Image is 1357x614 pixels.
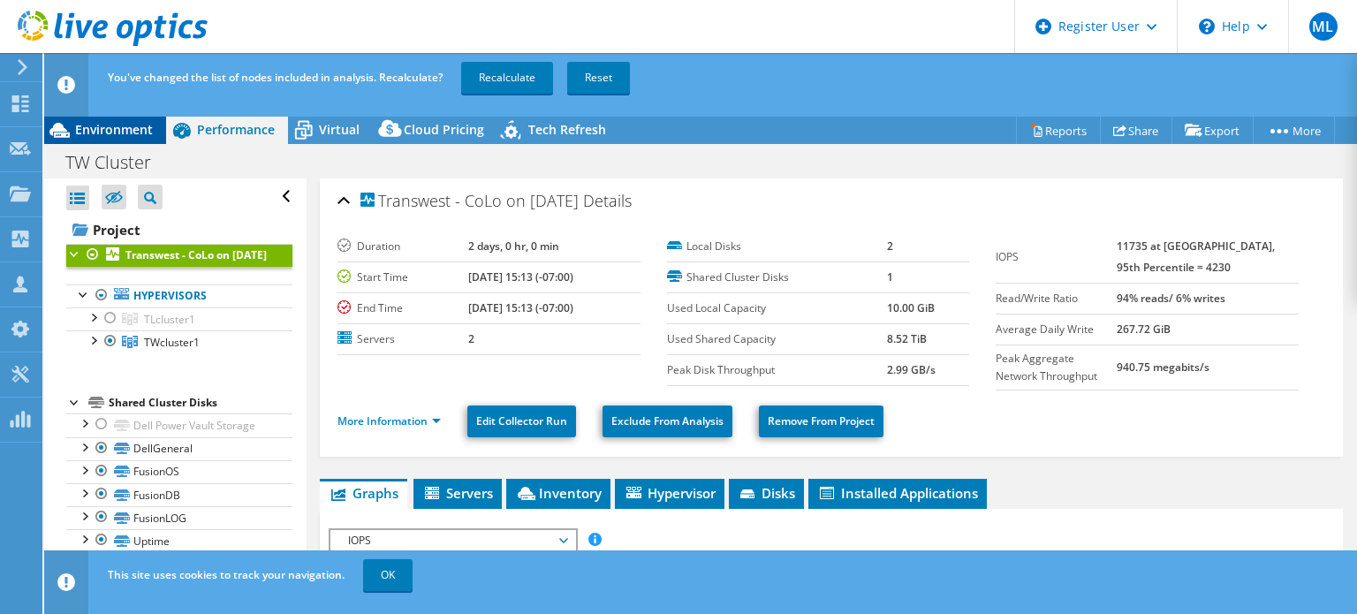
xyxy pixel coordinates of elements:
span: This site uses cookies to track your navigation. [108,567,345,582]
a: Hypervisors [66,284,292,307]
span: Inventory [515,484,602,502]
label: Average Daily Write [996,321,1116,338]
a: More [1253,117,1335,144]
label: Used Shared Capacity [667,330,888,348]
a: TWcluster1 [66,330,292,353]
label: Local Disks [667,238,888,255]
a: OK [363,559,413,591]
span: Transwest - CoLo on [DATE] [360,193,579,210]
label: Peak Aggregate Network Throughput [996,350,1116,385]
b: 2 [887,239,893,254]
a: Export [1171,117,1254,144]
a: Uptime [66,529,292,552]
span: You've changed the list of nodes included in analysis. Recalculate? [108,70,443,85]
b: 267.72 GiB [1117,322,1171,337]
label: Servers [337,330,468,348]
span: Virtual [319,121,360,138]
a: DellGeneral [66,437,292,460]
svg: \n [1199,19,1215,34]
b: 1 [887,269,893,284]
b: 2 days, 0 hr, 0 min [468,239,559,254]
label: Used Local Capacity [667,299,888,317]
b: [DATE] 15:13 (-07:00) [468,300,573,315]
b: 11735 at [GEOGRAPHIC_DATA], 95th Percentile = 4230 [1117,239,1275,275]
a: Exclude From Analysis [603,406,732,437]
label: Peak Disk Throughput [667,361,888,379]
span: TWcluster1 [144,335,200,350]
b: 2.99 GB/s [887,362,936,377]
label: Shared Cluster Disks [667,269,888,286]
a: FusionLOG [66,506,292,529]
label: Start Time [337,269,468,286]
a: Dell Power Vault Storage [66,413,292,436]
a: More Information [337,413,441,428]
h1: TW Cluster [57,153,178,172]
b: 940.75 megabits/s [1117,360,1209,375]
span: Cloud Pricing [404,121,484,138]
a: Reset [567,62,630,94]
span: Disks [738,484,795,502]
span: Installed Applications [817,484,978,502]
div: Shared Cluster Disks [109,392,292,413]
a: Reports [1016,117,1101,144]
span: Details [583,190,632,211]
a: Recalculate [461,62,553,94]
a: Share [1100,117,1172,144]
a: TLcluster1 [66,307,292,330]
b: 2 [468,331,474,346]
span: Hypervisor [624,484,716,502]
span: IOPS [339,530,566,551]
a: Transwest - CoLo on [DATE] [66,244,292,267]
span: ML [1309,12,1338,41]
span: Servers [422,484,493,502]
b: Transwest - CoLo on [DATE] [125,247,267,262]
a: FusionOS [66,460,292,483]
span: Performance [197,121,275,138]
a: Edit Collector Run [467,406,576,437]
span: Graphs [329,484,398,502]
a: Remove From Project [759,406,883,437]
label: IOPS [996,248,1116,266]
span: TLcluster1 [144,312,195,327]
b: 10.00 GiB [887,300,935,315]
span: Tech Refresh [528,121,606,138]
b: 8.52 TiB [887,331,927,346]
label: End Time [337,299,468,317]
label: Read/Write Ratio [996,290,1116,307]
span: Environment [75,121,153,138]
label: Duration [337,238,468,255]
a: Project [66,216,292,244]
b: [DATE] 15:13 (-07:00) [468,269,573,284]
a: FusionDB [66,483,292,506]
b: 94% reads/ 6% writes [1117,291,1225,306]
